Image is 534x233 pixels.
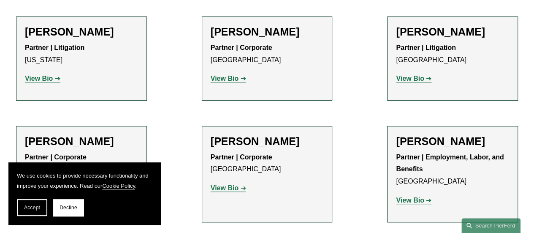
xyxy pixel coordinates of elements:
strong: Partner | Corporate [211,154,272,161]
strong: View Bio [211,184,239,192]
span: Decline [60,205,77,211]
span: Accept [24,205,40,211]
strong: Partner | Corporate [211,44,272,51]
button: Accept [17,199,47,216]
a: View Bio [25,75,60,82]
a: Search this site [461,218,520,233]
h2: [PERSON_NAME] [211,25,324,38]
p: [GEOGRAPHIC_DATA] | [GEOGRAPHIC_DATA] [25,151,138,188]
a: View Bio [396,75,431,82]
strong: View Bio [396,197,424,204]
p: We use cookies to provide necessary functionality and improve your experience. Read our . [17,171,152,191]
h2: [PERSON_NAME] [211,135,324,148]
p: [GEOGRAPHIC_DATA] [211,42,324,66]
h2: [PERSON_NAME] [25,135,138,148]
a: View Bio [211,184,246,192]
strong: Partner | Litigation [396,44,455,51]
h2: [PERSON_NAME] [25,25,138,38]
h2: [PERSON_NAME] [396,25,509,38]
a: View Bio [396,197,431,204]
section: Cookie banner [8,162,160,225]
a: Cookie Policy [102,183,135,189]
button: Decline [53,199,84,216]
strong: Partner | Corporate [25,154,87,161]
p: [US_STATE] [25,42,138,66]
strong: View Bio [25,75,53,82]
p: [GEOGRAPHIC_DATA] [211,151,324,176]
p: [GEOGRAPHIC_DATA] [396,42,509,66]
strong: Partner | Litigation [25,44,84,51]
strong: View Bio [396,75,424,82]
a: View Bio [211,75,246,82]
strong: Partner | Employment, Labor, and Benefits [396,154,506,173]
strong: View Bio [211,75,239,82]
h2: [PERSON_NAME] [396,135,509,148]
p: [GEOGRAPHIC_DATA] [396,151,509,188]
